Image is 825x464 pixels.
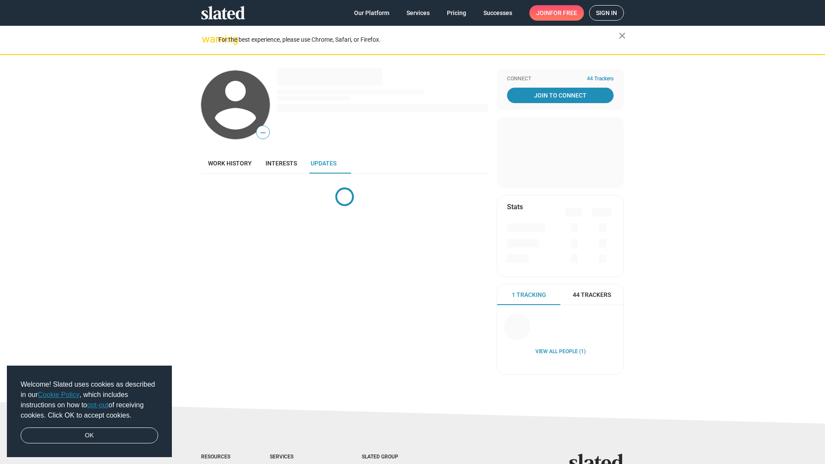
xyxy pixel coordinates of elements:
[507,76,614,82] div: Connect
[7,366,172,458] div: cookieconsent
[311,160,336,167] span: Updates
[507,202,523,211] mat-card-title: Stats
[257,127,269,138] span: —
[507,88,614,103] a: Join To Connect
[304,153,343,174] a: Updates
[617,31,627,41] mat-icon: close
[400,5,437,21] a: Services
[270,454,327,461] div: Services
[208,160,252,167] span: Work history
[21,379,158,421] span: Welcome! Slated uses cookies as described in our , which includes instructions on how to of recei...
[509,88,612,103] span: Join To Connect
[589,5,624,21] a: Sign in
[440,5,473,21] a: Pricing
[447,5,466,21] span: Pricing
[587,76,614,82] span: 44 Trackers
[535,348,586,355] a: View all People (1)
[87,401,109,409] a: opt-out
[21,427,158,444] a: dismiss cookie message
[347,5,396,21] a: Our Platform
[218,34,619,46] div: For the best experience, please use Chrome, Safari, or Firefox.
[266,160,297,167] span: Interests
[201,153,259,174] a: Work history
[529,5,584,21] a: Joinfor free
[596,6,617,20] span: Sign in
[573,291,611,299] span: 44 Trackers
[362,454,420,461] div: Slated Group
[202,34,212,44] mat-icon: warning
[512,291,546,299] span: 1 Tracking
[259,153,304,174] a: Interests
[201,454,235,461] div: Resources
[354,5,389,21] span: Our Platform
[477,5,519,21] a: Successes
[536,5,577,21] span: Join
[406,5,430,21] span: Services
[550,5,577,21] span: for free
[483,5,512,21] span: Successes
[38,391,79,398] a: Cookie Policy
